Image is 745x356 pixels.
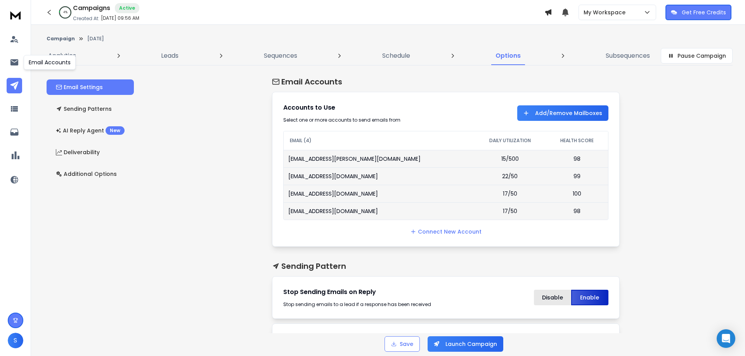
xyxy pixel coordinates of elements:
[115,3,139,13] div: Active
[665,5,731,20] button: Get Free Credits
[283,287,438,297] h1: Stop Sending Emails on Reply
[496,51,521,60] p: Options
[571,290,608,305] button: Enable
[378,46,415,65] a: Schedule
[8,333,23,348] button: S
[606,51,650,60] p: Subsequences
[161,51,178,60] p: Leads
[48,51,76,60] p: Analytics
[474,185,546,202] td: 17/50
[63,10,68,15] p: 4 %
[474,202,546,220] td: 17/50
[682,9,726,16] p: Get Free Credits
[56,126,125,135] p: AI Reply Agent
[156,46,183,65] a: Leads
[474,150,546,167] td: 15/500
[272,261,620,272] h1: Sending Pattern
[288,190,378,198] p: [EMAIL_ADDRESS][DOMAIN_NAME]
[264,51,297,60] p: Sequences
[661,48,733,64] button: Pause Campaign
[73,3,110,13] h1: Campaigns
[546,185,608,202] td: 100
[47,166,134,182] button: Additional Options
[288,155,421,163] p: [EMAIL_ADDRESS][PERSON_NAME][DOMAIN_NAME]
[283,103,438,112] h1: Accounts to Use
[259,46,302,65] a: Sequences
[8,8,23,22] img: logo
[56,83,103,91] p: Email Settings
[47,101,134,117] button: Sending Patterns
[717,329,735,348] div: Open Intercom Messenger
[43,46,81,65] a: Analytics
[546,167,608,185] td: 99
[73,15,99,22] p: Created At:
[47,79,134,95] button: Email Settings
[385,336,420,352] button: Save
[546,150,608,167] td: 98
[272,76,620,87] h1: Email Accounts
[546,131,608,150] th: HEALTH SCORE
[546,202,608,220] td: 98
[47,144,134,160] button: Deliverability
[288,172,378,180] p: [EMAIL_ADDRESS][DOMAIN_NAME]
[47,123,134,138] button: AI Reply AgentNew
[101,15,139,21] p: [DATE] 09:56 AM
[56,105,112,113] p: Sending Patterns
[410,228,482,236] a: Connect New Account
[382,51,410,60] p: Schedule
[56,148,100,156] p: Deliverability
[56,170,117,178] p: Additional Options
[517,105,608,121] button: Add/Remove Mailboxes
[491,46,525,65] a: Options
[283,117,438,123] div: Select one or more accounts to send emails from
[534,290,571,305] button: Disable
[474,131,546,150] th: DAILY UTILIZATION
[24,55,76,70] div: Email Accounts
[106,126,125,135] div: New
[283,301,438,308] div: Stop sending emails to a lead if a response has been received
[47,36,75,42] button: Campaign
[584,9,629,16] p: My Workspace
[474,167,546,185] td: 22/50
[87,36,104,42] p: [DATE]
[601,46,655,65] a: Subsequences
[284,131,474,150] th: EMAIL (4)
[428,336,503,352] button: Launch Campaign
[288,207,378,215] p: [EMAIL_ADDRESS][DOMAIN_NAME]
